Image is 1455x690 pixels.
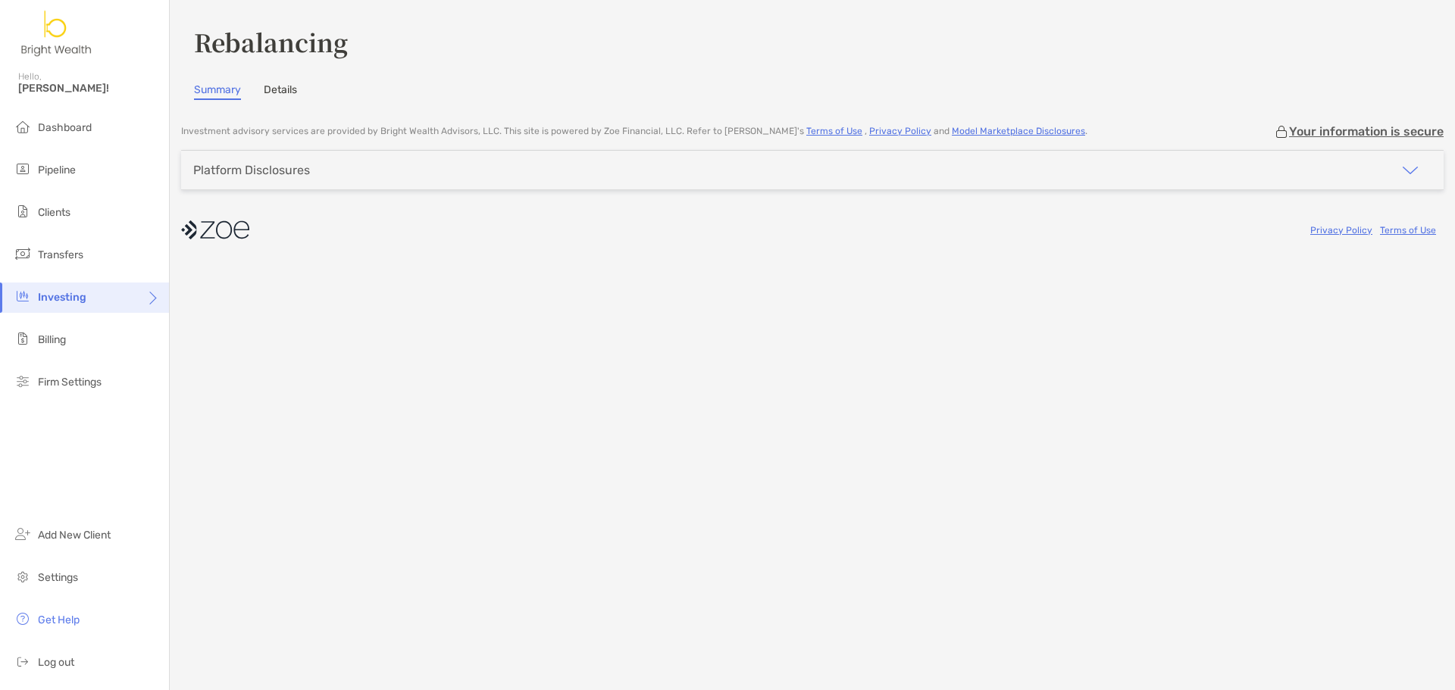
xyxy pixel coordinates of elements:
[194,24,1431,59] h3: Rebalancing
[38,656,74,669] span: Log out
[194,83,241,100] a: Summary
[14,287,32,305] img: investing icon
[1310,225,1372,236] a: Privacy Policy
[38,376,102,389] span: Firm Settings
[14,567,32,585] img: settings icon
[1401,161,1419,180] img: icon arrow
[869,126,931,136] a: Privacy Policy
[14,117,32,136] img: dashboard icon
[38,206,70,219] span: Clients
[193,163,310,177] div: Platform Disclosures
[181,126,1087,137] p: Investment advisory services are provided by Bright Wealth Advisors, LLC . This site is powered b...
[952,126,1085,136] a: Model Marketplace Disclosures
[38,529,111,542] span: Add New Client
[38,333,66,346] span: Billing
[14,525,32,543] img: add_new_client icon
[1380,225,1436,236] a: Terms of Use
[14,610,32,628] img: get-help icon
[38,614,80,626] span: Get Help
[14,202,32,220] img: clients icon
[38,121,92,134] span: Dashboard
[14,652,32,670] img: logout icon
[14,372,32,390] img: firm-settings icon
[806,126,862,136] a: Terms of Use
[38,164,76,176] span: Pipeline
[1289,124,1444,139] p: Your information is secure
[18,82,160,95] span: [PERSON_NAME]!
[18,6,95,61] img: Zoe Logo
[38,571,78,584] span: Settings
[14,160,32,178] img: pipeline icon
[14,329,32,348] img: billing icon
[38,291,86,304] span: Investing
[38,248,83,261] span: Transfers
[181,213,249,247] img: company logo
[14,245,32,263] img: transfers icon
[264,83,297,100] a: Details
